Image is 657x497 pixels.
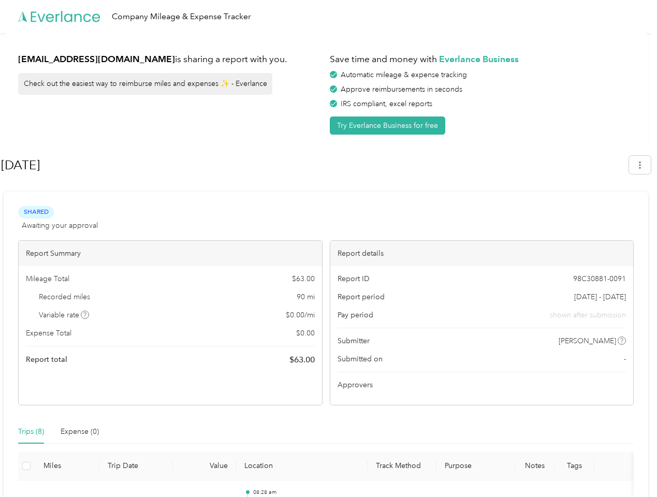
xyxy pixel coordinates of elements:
[559,335,616,346] span: [PERSON_NAME]
[253,489,360,496] p: 08:28 am
[18,53,175,64] strong: [EMAIL_ADDRESS][DOMAIN_NAME]
[18,73,272,95] div: Check out the easiest way to reimburse miles and expenses ✨ - Everlance
[624,354,626,364] span: -
[173,452,236,480] th: Value
[341,99,432,108] span: IRS compliant, excel reports
[61,426,99,437] div: Expense (0)
[338,273,370,284] span: Report ID
[297,291,315,302] span: 90 mi
[554,452,594,480] th: Tags
[99,452,173,480] th: Trip Date
[338,291,385,302] span: Report period
[1,153,622,178] h1: Sep 2025
[26,273,69,284] span: Mileage Total
[286,310,315,320] span: $ 0.00 / mi
[39,291,90,302] span: Recorded miles
[112,10,251,23] div: Company Mileage & Expense Tracker
[338,354,383,364] span: Submitted on
[296,328,315,339] span: $ 0.00
[338,310,373,320] span: Pay period
[330,53,634,66] h1: Save time and money with
[289,354,315,366] span: $ 63.00
[515,452,554,480] th: Notes
[436,452,516,480] th: Purpose
[439,53,519,64] strong: Everlance Business
[18,53,323,66] h1: is sharing a report with you.
[19,241,322,266] div: Report Summary
[35,452,99,480] th: Miles
[18,426,44,437] div: Trips (8)
[341,70,467,79] span: Automatic mileage & expense tracking
[330,116,445,135] button: Try Everlance Business for free
[573,273,626,284] span: 98C30881-0091
[338,335,370,346] span: Submitter
[236,452,368,480] th: Location
[39,310,90,320] span: Variable rate
[26,328,71,339] span: Expense Total
[550,310,626,320] span: shown after submission
[22,220,98,231] span: Awaiting your approval
[574,291,626,302] span: [DATE] - [DATE]
[292,273,315,284] span: $ 63.00
[338,379,373,390] span: Approvers
[368,452,436,480] th: Track Method
[341,85,462,94] span: Approve reimbursements in seconds
[330,241,634,266] div: Report details
[26,354,67,365] span: Report total
[18,206,54,218] span: Shared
